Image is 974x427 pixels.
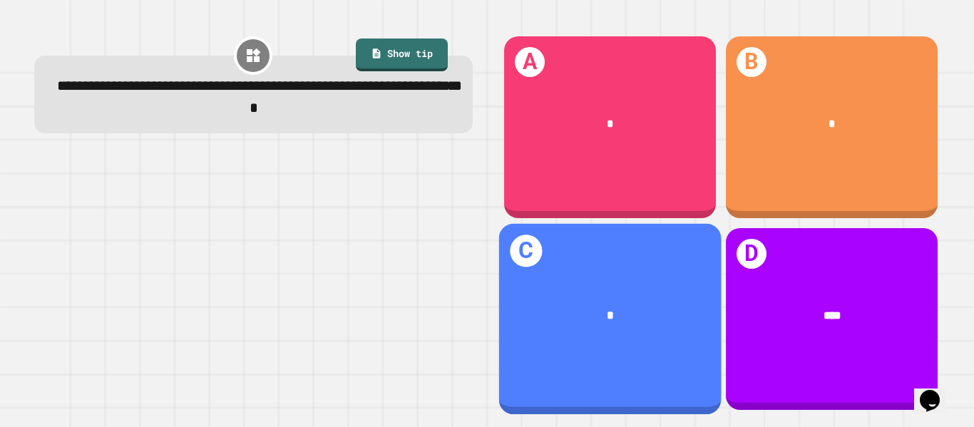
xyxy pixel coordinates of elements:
iframe: chat widget [914,370,960,413]
h1: D [737,239,767,269]
a: Show tip [356,38,447,71]
h1: A [515,47,545,78]
h1: C [510,235,542,267]
h1: B [737,47,767,78]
